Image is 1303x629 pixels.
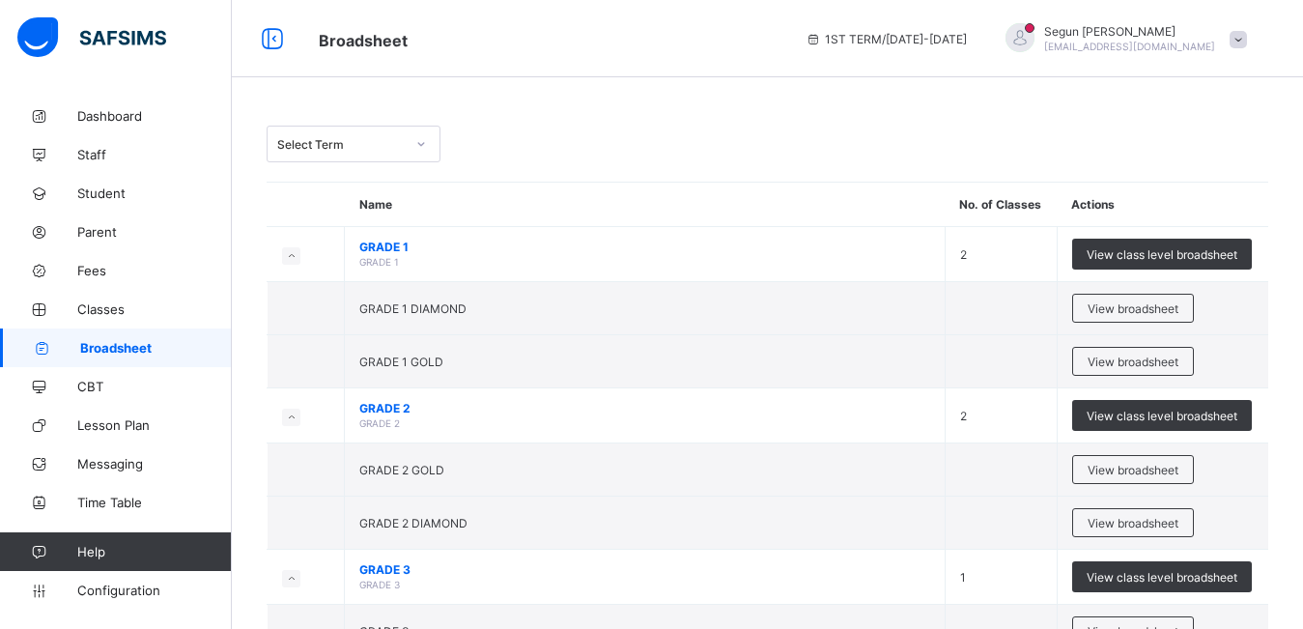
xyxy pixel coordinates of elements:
a: View broadsheet [1072,455,1194,470]
span: Staff [77,147,232,162]
span: GRADE 1 [359,240,930,254]
span: View broadsheet [1088,463,1178,477]
a: View class level broadsheet [1072,400,1252,415]
span: Segun [PERSON_NAME] [1044,24,1215,39]
span: Fees [77,263,232,278]
span: 1 [960,570,966,585]
span: Parent [77,224,232,240]
span: Lesson Plan [77,417,232,433]
span: View broadsheet [1088,301,1178,316]
span: GRADE 1 DIAMOND [359,301,467,316]
span: GRADE 1 GOLD [359,355,443,369]
span: Help [77,544,231,559]
div: Select Term [277,137,405,152]
span: GRADE 2 [359,401,930,415]
th: Name [345,183,946,227]
span: GRADE 3 [359,562,930,577]
span: GRADE 2 DIAMOND [359,516,467,530]
span: Student [77,186,232,201]
span: Broadsheet [319,31,408,50]
span: GRADE 2 GOLD [359,463,444,477]
span: CBT [77,379,232,394]
th: No. of Classes [945,183,1057,227]
span: Classes [77,301,232,317]
th: Actions [1057,183,1268,227]
span: [EMAIL_ADDRESS][DOMAIN_NAME] [1044,41,1215,52]
span: session/term information [806,32,967,46]
a: View broadsheet [1072,347,1194,361]
a: View broadsheet [1072,294,1194,308]
span: 2 [960,247,967,262]
span: GRADE 3 [359,579,400,590]
a: View class level broadsheet [1072,561,1252,576]
span: Configuration [77,583,231,598]
span: Messaging [77,456,232,472]
span: GRADE 1 [359,256,399,268]
span: 2 [960,409,967,423]
span: GRADE 2 [359,417,400,429]
span: View broadsheet [1088,516,1178,530]
span: Time Table [77,495,232,510]
img: safsims [17,17,166,58]
a: View broadsheet [1072,508,1194,523]
span: View class level broadsheet [1087,409,1237,423]
div: SegunOlugbenga [986,23,1257,55]
a: View class level broadsheet [1072,239,1252,253]
span: View class level broadsheet [1087,570,1237,585]
span: Dashboard [77,108,232,124]
span: View class level broadsheet [1087,247,1237,262]
span: View broadsheet [1088,355,1178,369]
span: Broadsheet [80,340,232,356]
